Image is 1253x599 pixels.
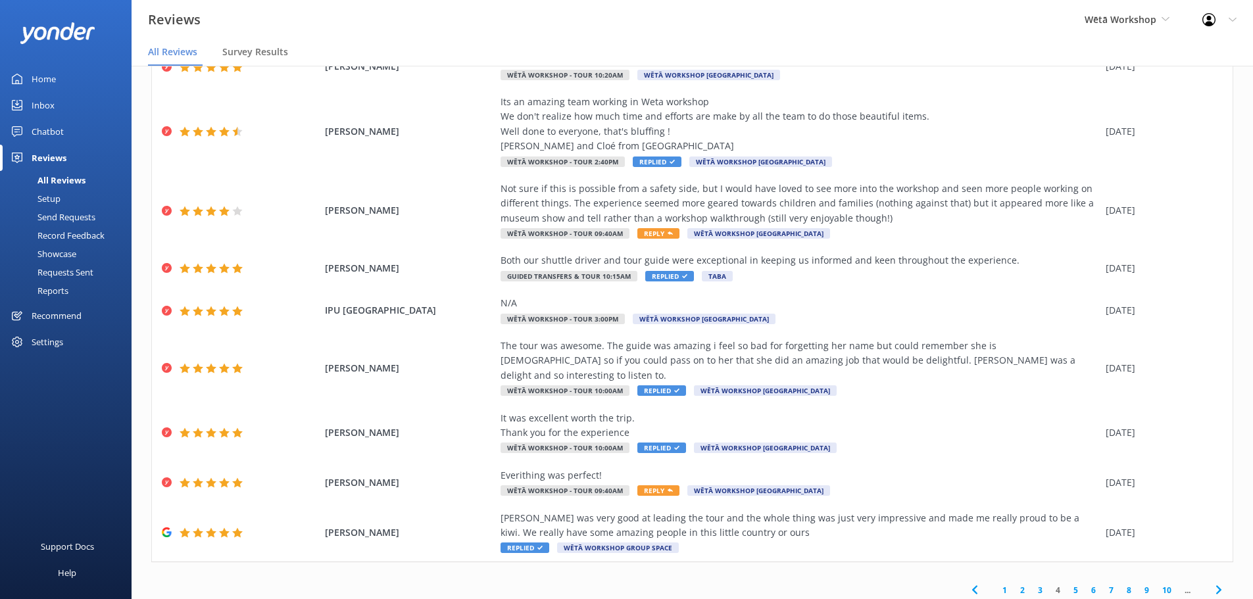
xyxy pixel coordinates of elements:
[8,208,95,226] div: Send Requests
[8,171,132,189] a: All Reviews
[996,584,1014,596] a: 1
[148,45,197,59] span: All Reviews
[325,525,495,540] span: [PERSON_NAME]
[633,156,681,167] span: Replied
[8,171,86,189] div: All Reviews
[637,485,679,496] span: Reply
[1085,584,1102,596] a: 6
[325,203,495,218] span: [PERSON_NAME]
[1106,124,1216,139] div: [DATE]
[8,245,132,263] a: Showcase
[501,385,629,396] span: Wētā Workshop - Tour 10:00am
[148,9,201,30] h3: Reviews
[32,302,82,329] div: Recommend
[687,228,830,239] span: Wētā Workshop [GEOGRAPHIC_DATA]
[1120,584,1138,596] a: 8
[32,329,63,355] div: Settings
[1106,525,1216,540] div: [DATE]
[1014,584,1031,596] a: 2
[1106,425,1216,440] div: [DATE]
[1138,584,1156,596] a: 9
[1106,303,1216,318] div: [DATE]
[501,411,1099,441] div: It was excellent worth the trip. Thank you for the experience
[8,281,68,300] div: Reports
[1067,584,1085,596] a: 5
[501,271,637,281] span: Guided Transfers & Tour 10:15am
[8,281,132,300] a: Reports
[32,145,66,171] div: Reviews
[32,118,64,145] div: Chatbot
[325,361,495,375] span: [PERSON_NAME]
[1106,475,1216,490] div: [DATE]
[325,475,495,490] span: [PERSON_NAME]
[58,560,76,586] div: Help
[687,485,830,496] span: Wētā Workshop [GEOGRAPHIC_DATA]
[8,189,132,208] a: Setup
[1049,584,1067,596] a: 4
[1106,261,1216,276] div: [DATE]
[325,59,495,74] span: [PERSON_NAME]
[1085,13,1156,26] span: Wētā Workshop
[633,314,775,324] span: Wētā Workshop [GEOGRAPHIC_DATA]
[501,253,1099,268] div: Both our shuttle driver and tour guide were exceptional in keeping us informed and keen throughou...
[501,70,629,80] span: Wētā Workshop - Tour 10:20am
[694,385,837,396] span: Wētā Workshop [GEOGRAPHIC_DATA]
[501,542,549,553] span: Replied
[501,95,1099,154] div: Its an amazing team working in Weta workshop We don't realize how much time and efforts are make ...
[32,92,55,118] div: Inbox
[8,189,61,208] div: Setup
[501,296,1099,310] div: N/A
[1031,584,1049,596] a: 3
[32,66,56,92] div: Home
[1106,203,1216,218] div: [DATE]
[222,45,288,59] span: Survey Results
[1102,584,1120,596] a: 7
[1106,59,1216,74] div: [DATE]
[8,263,93,281] div: Requests Sent
[8,263,132,281] a: Requests Sent
[41,533,94,560] div: Support Docs
[325,261,495,276] span: [PERSON_NAME]
[501,468,1099,483] div: Everithing was perfect!
[689,156,832,167] span: Wētā Workshop [GEOGRAPHIC_DATA]
[1178,584,1197,596] span: ...
[557,542,679,553] span: Wētā Workshop Group Space
[645,271,694,281] span: Replied
[325,303,495,318] span: IPU [GEOGRAPHIC_DATA]
[637,443,686,453] span: Replied
[501,181,1099,226] div: Not sure if this is possible from a safety side, but I would have loved to see more into the work...
[694,443,837,453] span: Wētā Workshop [GEOGRAPHIC_DATA]
[8,226,105,245] div: Record Feedback
[501,443,629,453] span: Wētā Workshop - Tour 10:00am
[501,314,625,324] span: Wētā Workshop - Tour 3:00pm
[325,425,495,440] span: [PERSON_NAME]
[501,339,1099,383] div: The tour was awesome. The guide was amazing i feel so bad for forgetting her name but could remem...
[501,156,625,167] span: Wētā Workshop - Tour 2:40pm
[637,70,780,80] span: Wētā Workshop [GEOGRAPHIC_DATA]
[501,485,629,496] span: Wētā Workshop - Tour 09:40am
[702,271,733,281] span: TABA
[1106,361,1216,375] div: [DATE]
[501,228,629,239] span: Wētā Workshop - Tour 09:40am
[637,228,679,239] span: Reply
[637,385,686,396] span: Replied
[325,124,495,139] span: [PERSON_NAME]
[8,245,76,263] div: Showcase
[501,511,1099,540] div: [PERSON_NAME] was very good at leading the tour and the whole thing was just very impressive and ...
[1156,584,1178,596] a: 10
[20,22,95,44] img: yonder-white-logo.png
[8,226,132,245] a: Record Feedback
[8,208,132,226] a: Send Requests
